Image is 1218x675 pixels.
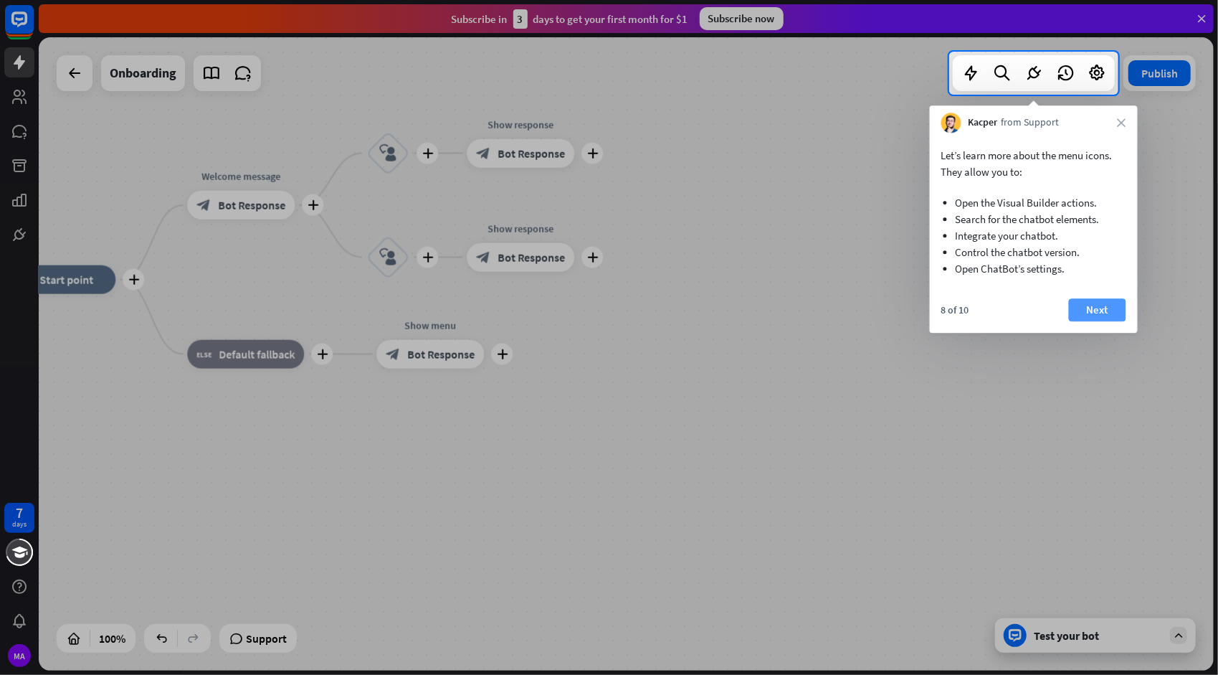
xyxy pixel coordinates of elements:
[969,116,998,131] span: Kacper
[1118,118,1126,127] i: close
[11,6,54,49] button: Open LiveChat chat widget
[956,194,1112,211] li: Open the Visual Builder actions.
[941,147,1126,180] p: Let’s learn more about the menu icons. They allow you to:
[956,227,1112,244] li: Integrate your chatbot.
[956,244,1112,260] li: Control the chatbot version.
[1069,298,1126,321] button: Next
[1001,116,1060,131] span: from Support
[956,260,1112,277] li: Open ChatBot’s settings.
[941,303,969,316] div: 8 of 10
[956,211,1112,227] li: Search for the chatbot elements.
